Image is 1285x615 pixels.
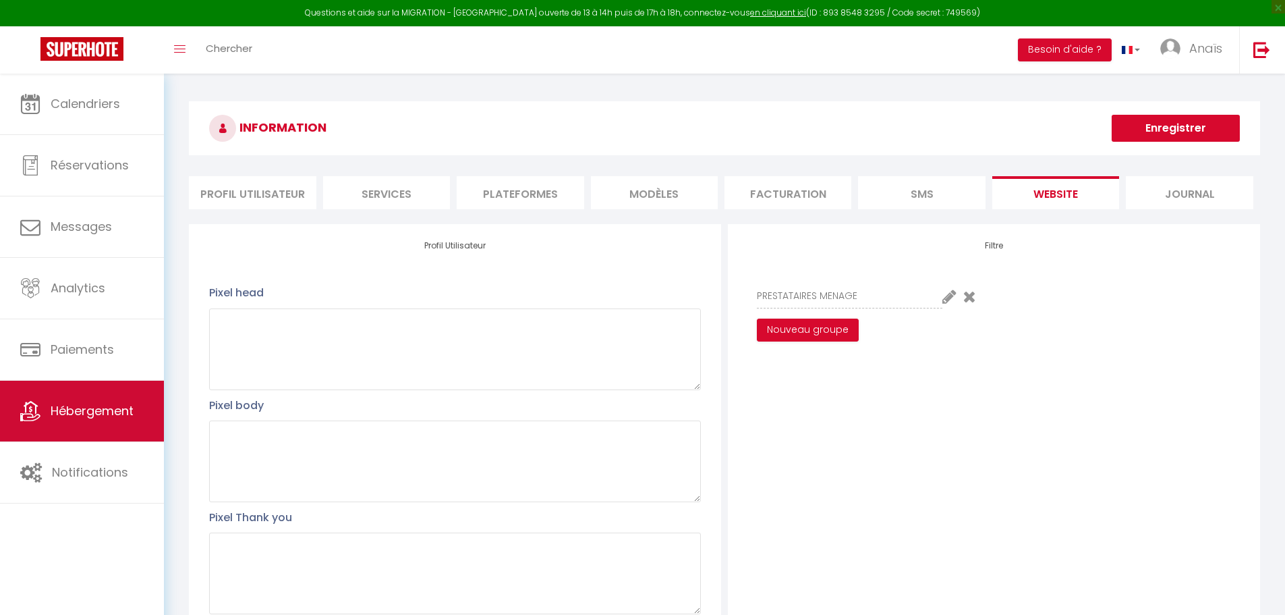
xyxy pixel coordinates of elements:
img: ... [1160,38,1180,59]
li: Profil Utilisateur [189,176,316,209]
li: Services [323,176,450,209]
img: logout [1253,41,1270,58]
a: ... Anaïs [1150,26,1239,74]
span: Hébergement [51,402,134,419]
button: Enregistrer [1112,115,1240,142]
span: Notifications [52,464,128,481]
span: Anaïs [1189,40,1222,57]
li: Facturation [724,176,851,209]
li: Plateformes [457,176,583,209]
h3: INFORMATION [189,101,1260,155]
button: Nouveau groupe [757,319,859,342]
span: Réservations [51,157,129,173]
li: website [992,176,1119,209]
span: Calendriers [51,95,120,112]
h4: Profil Utilisateur [209,241,701,250]
span: Analytics [51,279,105,296]
li: MODÈLES [591,176,718,209]
span: Messages [51,218,112,235]
span: Chercher [206,41,252,55]
p: Pixel Thank you [209,509,701,526]
button: Besoin d'aide ? [1018,38,1112,61]
li: SMS [858,176,985,209]
a: Chercher [196,26,262,74]
h4: Filtre [748,241,1240,250]
a: en cliquant ici [750,7,806,18]
span: Paiements [51,341,114,358]
p: Pixel head [209,284,701,301]
p: Pixel body [209,397,701,414]
img: Super Booking [40,37,123,61]
li: Journal [1126,176,1253,209]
